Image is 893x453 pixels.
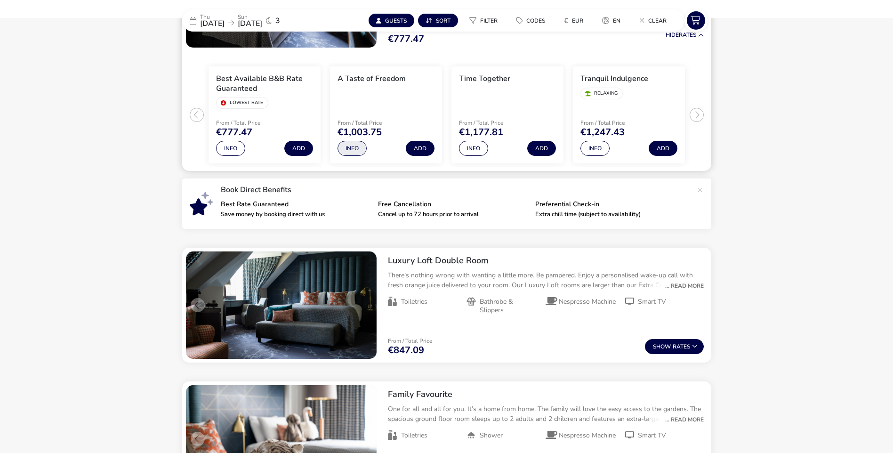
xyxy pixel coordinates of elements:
naf-pibe-menu-bar-item: Filter [462,14,509,27]
button: Sort [418,14,458,27]
button: Info [338,141,367,156]
button: Filter [462,14,505,27]
button: ShowRates [645,339,704,354]
span: Guests [385,17,407,24]
div: Thu[DATE]Sun[DATE]3 [182,9,323,32]
span: Nespresso Machine [559,431,616,440]
swiper-slide: 1 / 9 [186,251,377,359]
button: Add [527,141,556,156]
span: Shower [480,431,503,440]
span: Bathrobe & Slippers [480,298,538,315]
button: €EUR [556,14,591,27]
h3: A Taste of Freedom [338,74,406,84]
span: 3 [275,17,280,24]
p: From / Total Price [388,338,432,344]
span: €777.47 [216,128,252,137]
span: Toiletries [401,431,427,440]
button: Info [459,141,488,156]
naf-pibe-menu-bar-item: en [595,14,632,27]
button: Add [406,141,434,156]
p: Save money by booking direct with us [221,211,370,218]
p: Sun [238,14,262,20]
p: Book Direct Benefits [221,186,692,194]
h2: Family Favourite [388,389,704,400]
button: en [595,14,628,27]
p: Cancel up to 72 hours prior to arrival [378,211,528,218]
span: [DATE] [238,18,262,29]
p: From / Total Price [459,120,547,126]
span: Show [653,344,673,350]
p: From / Total Price [580,120,669,126]
p: Free Cancellation [378,201,528,208]
span: €1,177.81 [459,128,503,137]
span: €847.09 [388,346,424,355]
p: Extra chill time (subject to availability) [535,211,685,218]
p: One for all and all for you. It’s a home from home. The family will love the easy access to the g... [388,404,704,424]
span: Sort [436,17,451,24]
div: Relaxing [580,88,623,99]
naf-pibe-menu-bar-item: Clear [632,14,678,27]
swiper-slide: 2 / 4 [325,63,447,168]
h3: Tranquil Indulgence [580,74,648,84]
div: Lowest Rate [216,97,268,109]
div: Luxury Loft Double RoomThere’s nothing wrong with wanting a little more. Be pampered. Enjoy a per... [380,248,711,322]
span: Codes [526,17,545,24]
span: en [613,17,620,24]
p: From / Total Price [216,120,297,126]
p: From / Total Price [338,120,426,126]
div: 1 / 92 / 93 / 94 / 95 / 96 / 97 / 98 / 99 / 9 [186,251,377,359]
button: Clear [632,14,674,27]
h3: Best Available B&B Rate Guaranteed [216,74,313,94]
span: Hide [666,31,679,39]
span: Nespresso Machine [559,298,616,306]
span: €777.47 [388,34,424,44]
span: Filter [480,17,498,24]
swiper-slide: 1 / 4 [204,63,325,168]
button: Add [284,141,313,156]
i: € [564,16,568,25]
div: ... Read More [660,415,704,424]
span: [DATE] [200,18,225,29]
h3: Time Together [459,74,510,84]
h2: Luxury Loft Double Room [388,255,704,266]
span: Toiletries [401,298,427,306]
p: Best Rate Guaranteed [221,201,370,208]
button: HideRates [666,32,704,38]
button: Info [580,141,610,156]
span: Smart TV [638,298,666,306]
swiper-slide: 4 / 4 [568,63,690,168]
div: ... Read More [660,282,704,290]
naf-pibe-menu-bar-item: Guests [369,14,418,27]
naf-pibe-menu-bar-item: €EUR [556,14,595,27]
p: Thu [200,14,225,20]
span: €1,247.43 [580,128,625,137]
p: There’s nothing wrong with wanting a little more. Be pampered. Enjoy a personalised wake-up call ... [388,270,704,290]
button: Guests [369,14,414,27]
button: Codes [509,14,553,27]
div: Family FavouriteOne for all and all for you. It’s a home from home. The family will love the easy... [380,381,711,447]
button: Info [216,141,245,156]
swiper-slide: 3 / 4 [447,63,568,168]
span: €1,003.75 [338,128,382,137]
naf-pibe-menu-bar-item: Sort [418,14,462,27]
button: Add [649,141,677,156]
span: Clear [648,17,667,24]
span: EUR [572,17,583,24]
span: Smart TV [638,431,666,440]
p: Preferential Check-in [535,201,685,208]
naf-pibe-menu-bar-item: Codes [509,14,556,27]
